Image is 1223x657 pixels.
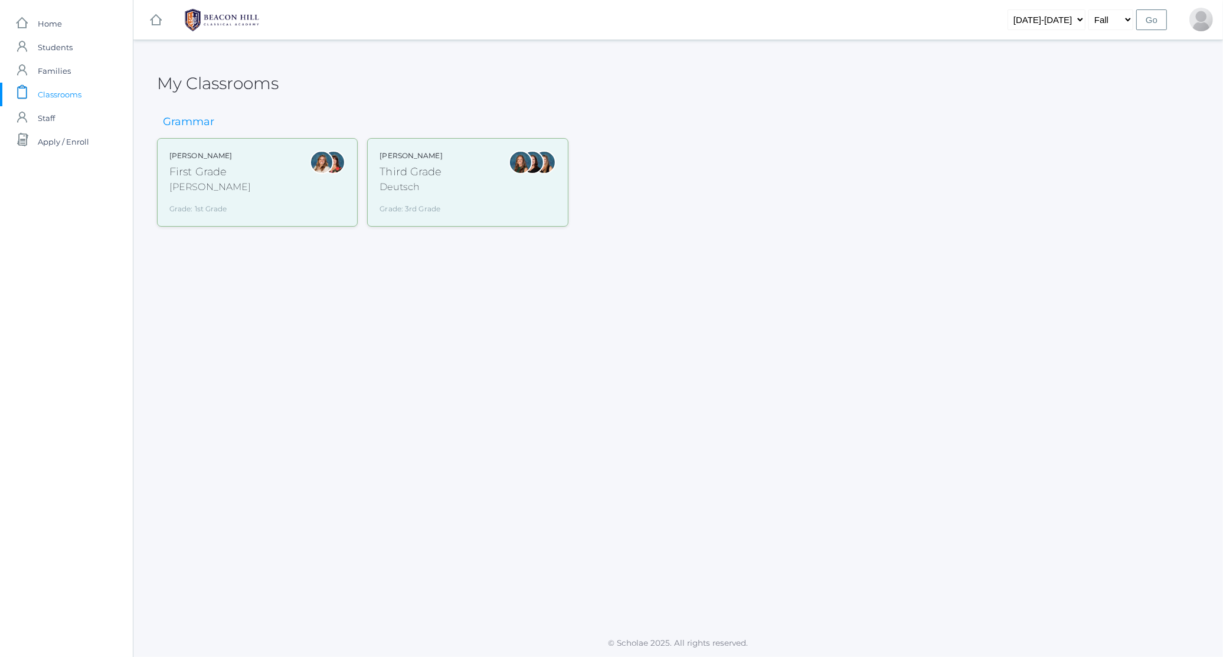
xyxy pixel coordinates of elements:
div: [PERSON_NAME] [169,180,251,194]
div: Andrea Deutsch [509,151,532,174]
div: Liv Barber [310,151,333,174]
div: Grade: 1st Grade [169,199,251,214]
div: Katie Watters [521,151,544,174]
div: Juliana Fowler [532,151,556,174]
span: Apply / Enroll [38,130,89,153]
div: Deutsch [380,180,442,194]
p: © Scholae 2025. All rights reserved. [133,637,1223,649]
div: Third Grade [380,164,442,180]
div: Grade: 3rd Grade [380,199,442,214]
h2: My Classrooms [157,74,279,93]
span: Families [38,59,71,83]
span: Students [38,35,73,59]
span: Home [38,12,62,35]
div: First Grade [169,164,251,180]
span: Classrooms [38,83,81,106]
div: Heather Wallock [322,151,345,174]
img: BHCALogos-05-308ed15e86a5a0abce9b8dd61676a3503ac9727e845dece92d48e8588c001991.png [178,5,266,35]
div: Katelyn Doss [1189,8,1213,31]
div: [PERSON_NAME] [169,151,251,161]
h3: Grammar [157,116,220,128]
span: Staff [38,106,55,130]
input: Go [1136,9,1167,30]
div: [PERSON_NAME] [380,151,442,161]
